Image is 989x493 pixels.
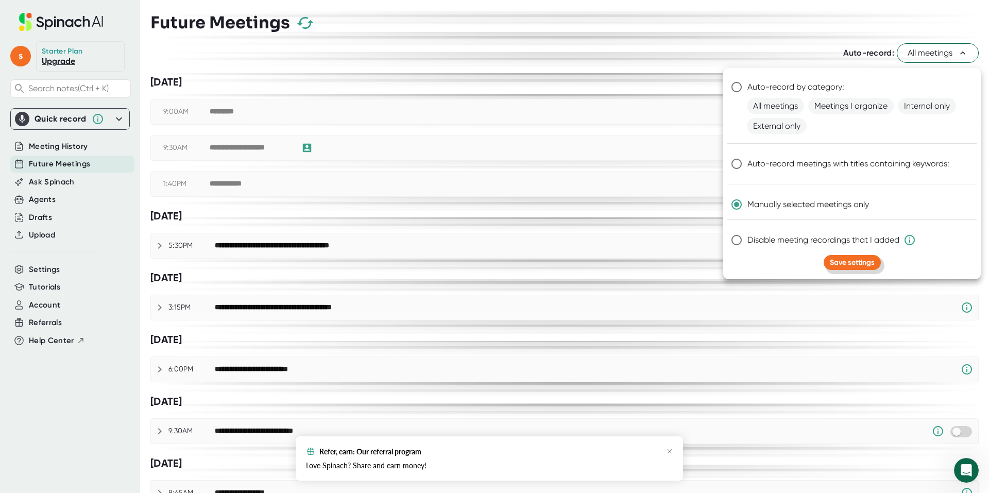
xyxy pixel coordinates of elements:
span: Save settings [830,258,875,267]
span: Disable meeting recordings that I added [747,234,916,246]
span: All meetings [747,98,804,114]
span: Manually selected meetings only [747,198,869,211]
span: Meetings I organize [808,98,894,114]
span: Auto-record meetings with titles containing keywords: [747,158,949,170]
span: Internal only [898,98,956,114]
button: Save settings [824,255,881,270]
span: External only [747,118,807,134]
iframe: Intercom live chat [954,458,979,483]
span: Auto-record by category: [747,81,844,93]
